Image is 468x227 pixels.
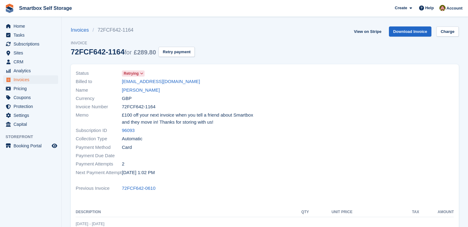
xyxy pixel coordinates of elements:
[51,142,58,149] a: Preview store
[158,47,195,57] button: Retry payment
[3,66,58,75] a: menu
[6,134,61,140] span: Storefront
[122,169,155,176] time: 2025-10-08 12:02:37 UTC
[125,49,132,56] span: for
[3,120,58,129] a: menu
[76,87,122,94] span: Name
[446,5,462,11] span: Account
[76,161,122,168] span: Payment Attempts
[76,78,122,85] span: Billed to
[124,71,139,76] span: Retrying
[76,127,122,134] span: Subscription ID
[14,102,50,111] span: Protection
[352,207,419,217] th: Tax
[71,48,156,56] div: 72FCF642-1164
[14,75,50,84] span: Invoices
[5,4,14,13] img: stora-icon-8386f47178a22dfd0bd8f6a31ec36ba5ce8667c1dd55bd0f319d3a0aa187defe.svg
[351,26,384,37] a: View on Stripe
[76,169,122,176] span: Next Payment Attempt
[3,84,58,93] a: menu
[122,95,132,102] span: GBP
[14,93,50,102] span: Coupons
[122,87,160,94] a: [PERSON_NAME]
[76,152,122,159] span: Payment Due Date
[76,207,293,217] th: Description
[122,161,124,168] span: 2
[14,66,50,75] span: Analytics
[425,5,434,11] span: Help
[76,135,122,142] span: Collection Type
[76,112,122,125] span: Memo
[71,26,195,34] nav: breadcrumbs
[122,185,155,192] a: 72FCF642-0610
[14,58,50,66] span: CRM
[14,40,50,48] span: Subscriptions
[14,49,50,57] span: Sites
[122,70,145,77] a: Retrying
[419,207,454,217] th: Amount
[76,185,122,192] span: Previous Invoice
[14,22,50,30] span: Home
[14,111,50,120] span: Settings
[3,93,58,102] a: menu
[395,5,407,11] span: Create
[14,84,50,93] span: Pricing
[3,102,58,111] a: menu
[76,144,122,151] span: Payment Method
[122,78,200,85] a: [EMAIL_ADDRESS][DOMAIN_NAME]
[389,26,432,37] a: Download Invoice
[122,135,142,142] span: Automatic
[3,58,58,66] a: menu
[71,26,93,34] a: Invoices
[14,31,50,39] span: Tasks
[3,49,58,57] a: menu
[134,49,156,56] span: £289.80
[122,127,135,134] a: 96093
[3,31,58,39] a: menu
[3,22,58,30] a: menu
[293,207,309,217] th: QTY
[3,141,58,150] a: menu
[309,207,352,217] th: Unit Price
[122,112,261,125] span: £100 off your next invoice when you tell a friend about Smartbox and they move in! Thanks for sto...
[71,40,195,46] span: Invoice
[14,120,50,129] span: Capital
[122,103,155,110] span: 72FCF642-1164
[122,144,132,151] span: Card
[76,70,122,77] span: Status
[76,95,122,102] span: Currency
[3,40,58,48] a: menu
[3,111,58,120] a: menu
[3,75,58,84] a: menu
[436,26,459,37] a: Charge
[76,103,122,110] span: Invoice Number
[14,141,50,150] span: Booking Portal
[439,5,446,11] img: Alex Selenitsas
[17,3,74,13] a: Smartbox Self Storage
[76,221,104,226] span: [DATE] - [DATE]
